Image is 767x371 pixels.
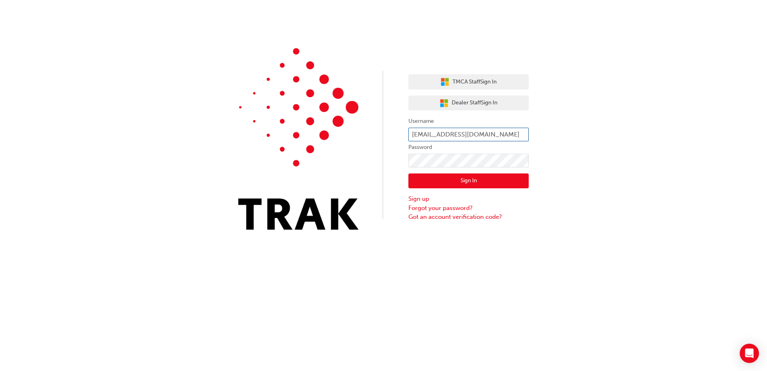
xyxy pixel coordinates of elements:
input: Username [408,128,529,141]
button: Sign In [408,173,529,189]
a: Forgot your password? [408,204,529,213]
label: Username [408,116,529,126]
span: TMCA Staff Sign In [452,77,497,87]
button: Dealer StaffSign In [408,96,529,111]
label: Password [408,143,529,152]
span: Dealer Staff Sign In [452,98,497,108]
div: Open Intercom Messenger [740,344,759,363]
button: TMCA StaffSign In [408,74,529,90]
img: Trak [238,48,359,230]
a: Sign up [408,194,529,204]
a: Got an account verification code? [408,212,529,222]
